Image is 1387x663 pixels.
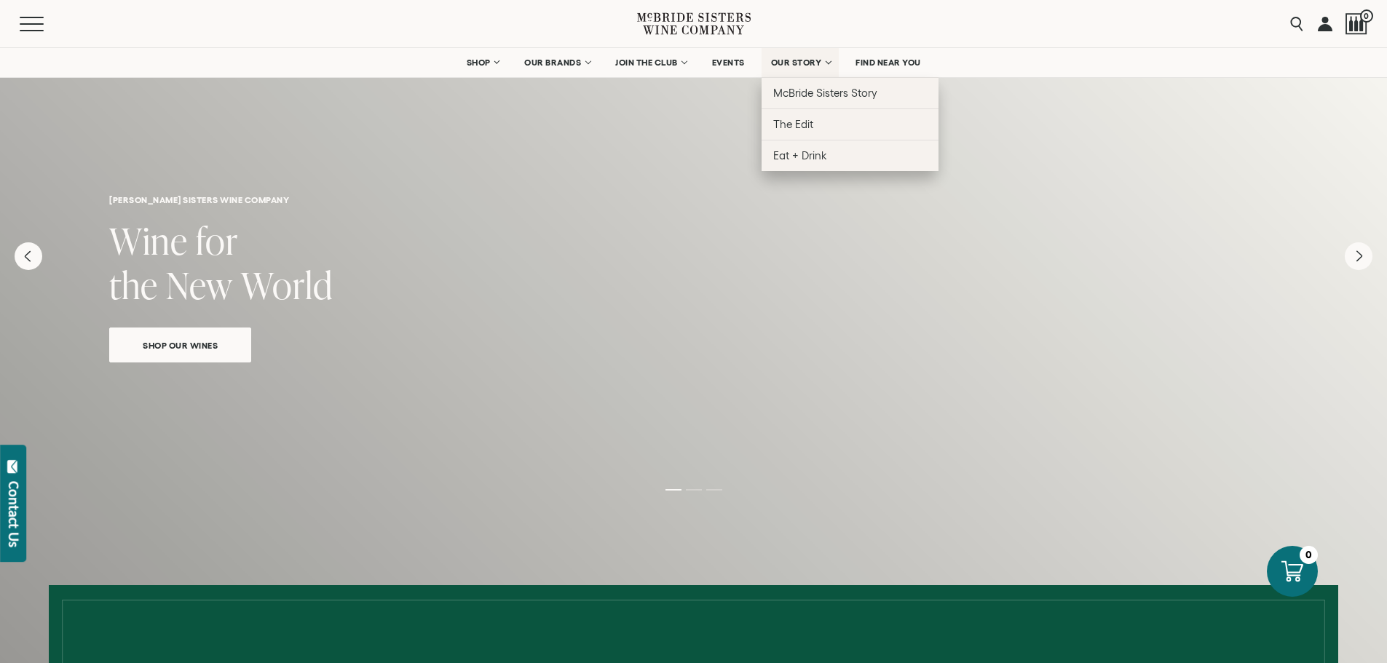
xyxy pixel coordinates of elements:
a: EVENTS [703,48,754,77]
a: The Edit [762,108,939,140]
a: Shop Our Wines [109,327,251,362]
h6: [PERSON_NAME] sisters wine company [109,195,1278,205]
span: FIND NEAR YOU [855,57,921,68]
li: Page dot 1 [665,489,681,491]
button: Mobile Menu Trigger [20,17,72,31]
a: OUR BRANDS [515,48,598,77]
span: 0 [1360,9,1373,23]
a: SHOP [457,48,507,77]
span: SHOP [466,57,491,68]
span: OUR BRANDS [524,57,581,68]
span: World [241,260,333,310]
span: McBride Sisters Story [773,87,877,99]
span: for [196,215,238,266]
div: 0 [1300,546,1318,564]
button: Next [1345,242,1372,270]
span: the [109,260,158,310]
a: FIND NEAR YOU [846,48,930,77]
li: Page dot 3 [706,489,722,491]
a: OUR STORY [762,48,839,77]
span: OUR STORY [771,57,822,68]
span: EVENTS [712,57,745,68]
span: JOIN THE CLUB [615,57,678,68]
div: Contact Us [7,481,21,547]
span: The Edit [773,118,813,130]
a: Eat + Drink [762,140,939,171]
span: Eat + Drink [773,149,827,162]
span: Wine [109,215,188,266]
span: Shop Our Wines [117,337,243,354]
li: Page dot 2 [686,489,702,491]
a: McBride Sisters Story [762,77,939,108]
span: New [166,260,233,310]
a: JOIN THE CLUB [606,48,695,77]
button: Previous [15,242,42,270]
